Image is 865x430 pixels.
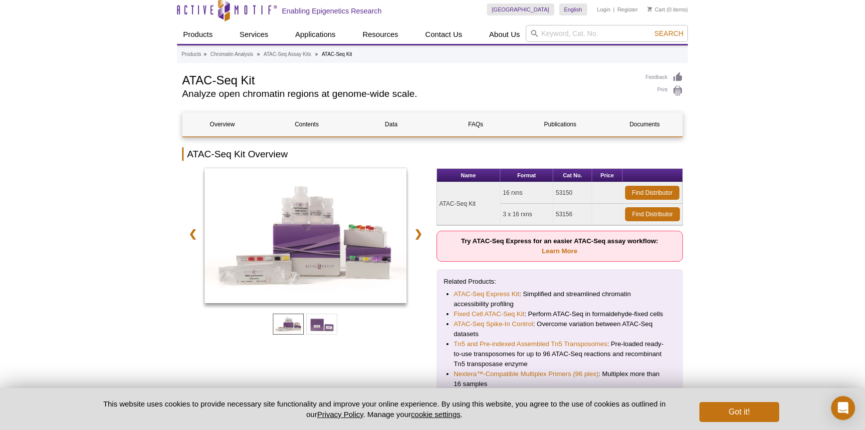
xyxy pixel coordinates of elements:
a: Print [646,85,683,96]
a: Data [352,112,431,136]
li: » [204,51,207,57]
a: ATAC-Seq Express Kit [454,289,519,299]
a: Contents [267,112,346,136]
p: Related Products: [444,277,676,287]
a: Resources [357,25,405,44]
a: ❮ [182,222,204,245]
td: 16 rxns [500,182,553,204]
a: Login [597,6,611,13]
a: Find Distributor [625,207,680,221]
a: English [559,3,587,15]
a: Applications [289,25,342,44]
td: ATAC-Seq Kit [437,182,501,225]
h1: ATAC-Seq Kit [182,72,636,87]
a: Products [182,50,201,59]
span: Search [654,29,683,37]
li: » [315,51,318,57]
a: Fixed Cell ATAC-Seq Kit [454,309,525,319]
th: Name [437,169,501,182]
a: ATAC-Seq Assay Kits [264,50,311,59]
a: Overview [183,112,262,136]
a: Chromatin Analysis [211,50,253,59]
a: About Us [483,25,526,44]
li: : Pre-loaded ready-to-use transposomes for up to 96 ATAC-Seq reactions and recombinant Tn5 transp... [454,339,666,369]
li: : Multiplex more than 16 samples [454,369,666,389]
strong: Try ATAC-Seq Express for an easier ATAC-Seq assay workflow: [461,237,658,255]
a: ATAC-Seq Kit [205,168,407,306]
a: Documents [605,112,684,136]
a: ❯ [408,222,429,245]
a: Feedback [646,72,683,83]
h2: ATAC-Seq Kit Overview [182,147,683,161]
p: This website uses cookies to provide necessary site functionality and improve your online experie... [86,399,683,420]
a: Nextera™-Compatible Multiplex Primers (96 plex) [454,369,599,379]
a: FAQs [436,112,515,136]
a: Learn More [542,247,577,255]
h2: Enabling Epigenetics Research [282,6,382,15]
th: Cat No. [553,169,592,182]
li: (0 items) [648,3,688,15]
li: : Simplified and streamlined chromatin accessibility profiling [454,289,666,309]
a: [GEOGRAPHIC_DATA] [487,3,554,15]
img: Your Cart [648,6,652,11]
li: ATAC-Seq Kit [322,51,352,57]
td: 53150 [553,182,592,204]
li: : Perform ATAC-Seq in formaldehyde-fixed cells [454,309,666,319]
th: Format [500,169,553,182]
a: Find Distributor [625,186,679,200]
button: Search [651,29,686,38]
input: Keyword, Cat. No. [526,25,688,42]
button: cookie settings [411,410,460,419]
a: Publications [520,112,600,136]
a: Tn5 and Pre-indexed Assembled Tn5 Transposomes [454,339,608,349]
div: Open Intercom Messenger [831,396,855,420]
td: 53156 [553,204,592,225]
button: Got it! [699,402,779,422]
img: ATAC-Seq Kit [205,168,407,303]
li: » [257,51,260,57]
a: Contact Us [419,25,468,44]
a: Register [617,6,638,13]
a: Products [177,25,218,44]
td: 3 x 16 rxns [500,204,553,225]
li: : Overcome variation between ATAC-Seq datasets [454,319,666,339]
a: Privacy Policy [317,410,363,419]
th: Price [592,169,623,182]
a: Services [233,25,274,44]
a: ATAC-Seq Spike-In Control [454,319,533,329]
h2: Analyze open chromatin regions at genome-wide scale. [182,89,636,98]
li: | [613,3,615,15]
a: Cart [648,6,665,13]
